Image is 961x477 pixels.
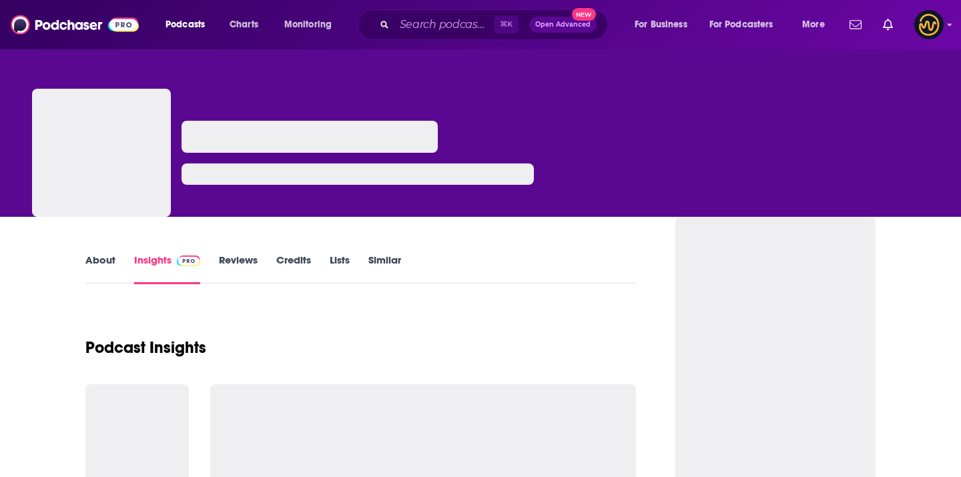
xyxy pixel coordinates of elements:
span: ⌘ K [494,16,519,33]
span: Charts [230,15,258,34]
a: Lists [330,254,350,284]
span: New [572,8,596,21]
div: Search podcasts, credits, & more... [370,9,621,40]
img: Podchaser Pro [177,256,200,266]
span: Monitoring [284,15,332,34]
input: Search podcasts, credits, & more... [394,14,494,35]
span: For Business [635,15,687,34]
button: open menu [625,14,704,35]
a: Charts [221,14,266,35]
button: open menu [156,14,222,35]
h1: Podcast Insights [85,338,206,358]
button: open menu [275,14,349,35]
a: Similar [368,254,401,284]
span: Open Advanced [535,21,591,28]
button: open menu [793,14,842,35]
img: Podchaser - Follow, Share and Rate Podcasts [11,12,139,37]
a: About [85,254,115,284]
button: Show profile menu [914,10,944,39]
a: InsightsPodchaser Pro [134,254,200,284]
img: User Profile [914,10,944,39]
span: Podcasts [166,15,205,34]
span: For Podcasters [709,15,773,34]
a: Show notifications dropdown [878,13,898,36]
a: Reviews [219,254,258,284]
span: Logged in as LowerStreet [914,10,944,39]
span: More [802,15,825,34]
a: Show notifications dropdown [844,13,867,36]
a: Credits [276,254,311,284]
button: Open AdvancedNew [529,17,597,33]
button: open menu [701,14,793,35]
